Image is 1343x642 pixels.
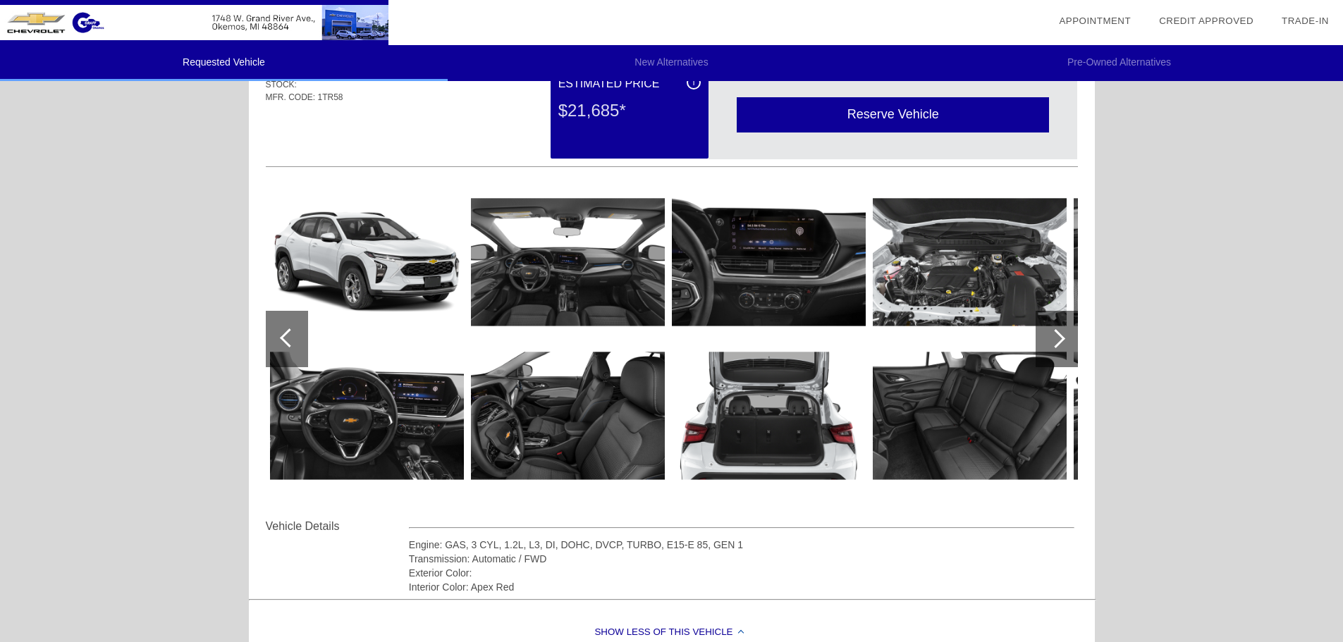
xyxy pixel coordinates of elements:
[266,125,1078,147] div: Quoted on [DATE] 9:30:49 PM
[409,580,1075,594] div: Interior Color: Apex Red
[737,97,1049,132] div: Reserve Vehicle
[409,552,1075,566] div: Transmission: Automatic / FWD
[558,92,701,129] div: $21,685*
[471,190,665,335] img: 2026chs321968837_1280_12.png
[471,343,665,488] img: 2026chs321968838_1280_13.png
[448,45,895,81] li: New Alternatives
[873,343,1067,488] img: 2026chs321968842_1280_28.png
[266,518,409,535] div: Vehicle Details
[270,343,464,488] img: 2026chs321968836_1280_11.png
[1059,16,1131,26] a: Appointment
[672,190,866,335] img: 2026chs321968839_1280_18.png
[1074,190,1268,335] img: 2026chs321968843_1280_43.png
[409,538,1075,552] div: Engine: GAS, 3 CYL, 1.2L, L3, DI, DOHC, DVCP, TURBO, E15-E 85, GEN 1
[1159,16,1253,26] a: Credit Approved
[672,343,866,488] img: 2026chs321968840_1280_24.png
[270,190,464,335] img: 2026chs321968833_1280_07.png
[1282,16,1329,26] a: Trade-In
[895,45,1343,81] li: Pre-Owned Alternatives
[1074,343,1268,488] img: 2026chs321968844_1280_44.png
[266,92,316,102] span: MFR. CODE:
[873,190,1067,335] img: 2026chs321968841_1280_25.png
[409,566,1075,580] div: Exterior Color:
[318,92,343,102] span: 1TR58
